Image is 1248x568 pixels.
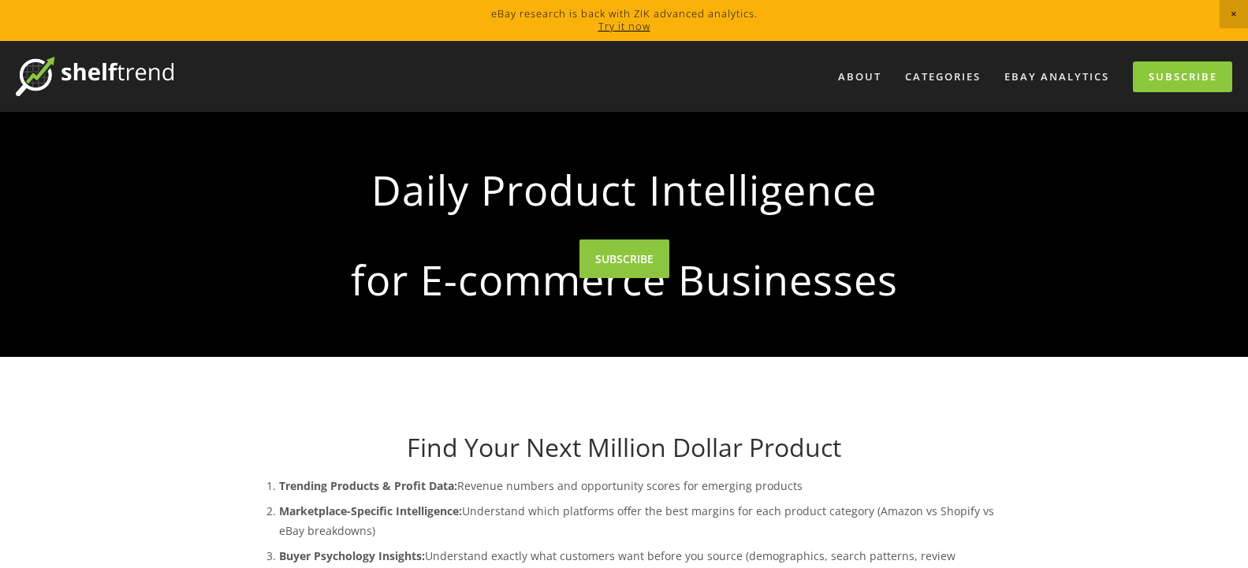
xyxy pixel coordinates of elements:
h1: Find Your Next Million Dollar Product [248,432,1001,462]
p: Understand which platforms offer the best margins for each product category (Amazon vs Shopify vs... [279,501,1001,540]
img: ShelfTrend [16,57,173,96]
a: Try it now [598,19,650,33]
a: About [828,64,892,90]
strong: for E-commerce Businesses [273,243,976,317]
div: Categories [895,64,991,90]
a: Subscribe [1133,61,1232,92]
a: SUBSCRIBE [579,239,669,278]
strong: Marketplace-Specific Intelligence: [279,503,462,518]
strong: Buyer Psychology Insights: [279,548,425,563]
p: Revenue numbers and opportunity scores for emerging products [279,476,1001,496]
a: eBay Analytics [994,64,1119,90]
strong: Daily Product Intelligence [273,153,976,227]
strong: Trending Products & Profit Data: [279,478,457,493]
